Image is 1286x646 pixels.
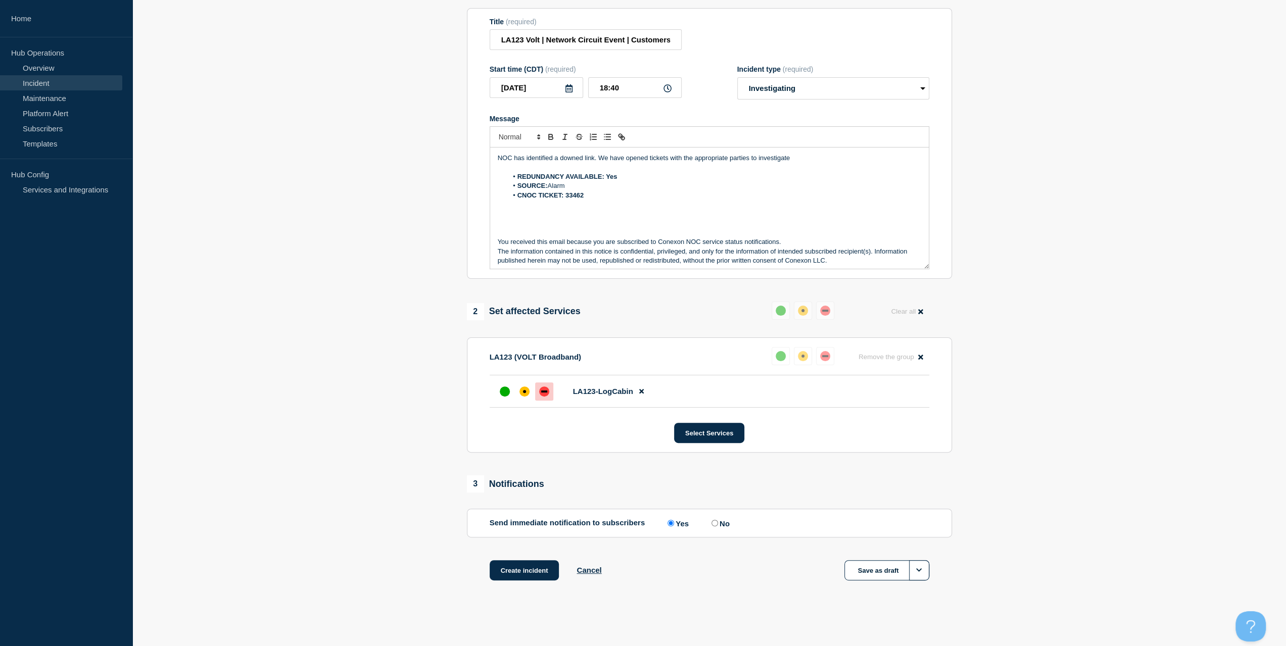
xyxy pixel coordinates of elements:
[572,131,586,143] button: Toggle strikethrough text
[498,237,921,246] p: You received this email because you are subscribed to Conexon NOC service status notifications.
[737,65,929,73] div: Incident type
[490,518,645,528] p: Send immediate notification to subscribers
[588,77,682,98] input: HH:MM
[500,386,510,396] div: up
[776,306,786,316] div: up
[586,131,600,143] button: Toggle ordered list
[498,247,921,266] p: The information contained in this notice is confidential, privileged, and only for the informatio...
[794,347,812,365] button: affected
[820,351,830,361] div: down
[490,560,559,580] button: Create incident
[885,302,929,321] button: Clear all
[517,182,548,189] strong: SOURCE:
[506,18,537,26] span: (required)
[467,475,484,492] span: 3
[490,115,929,123] div: Message
[517,191,584,199] strong: CNOC TICKET: 33462
[674,423,744,443] button: Select Services
[490,18,682,26] div: Title
[490,65,682,73] div: Start time (CDT)
[816,302,834,320] button: down
[772,302,790,320] button: up
[490,147,929,269] div: Message
[517,173,617,180] strong: REDUNDANCY AVAILABLE: Yes
[737,77,929,100] select: Incident type
[665,518,689,528] label: Yes
[519,386,530,396] div: affected
[467,303,484,320] span: 2
[467,475,544,492] div: Notifications
[490,518,929,528] div: Send immediate notification to subscribers
[544,131,558,143] button: Toggle bold text
[600,131,614,143] button: Toggle bulleted list
[816,347,834,365] button: down
[798,306,808,316] div: affected
[1235,611,1266,641] iframe: Help Scout Beacon - Open
[798,351,808,361] div: affected
[820,306,830,316] div: down
[507,181,921,190] li: Alarm
[494,131,544,143] span: Font size
[558,131,572,143] button: Toggle italic text
[844,560,929,580] button: Save as draft
[490,29,682,50] input: Title
[573,387,633,395] span: LA123-LogCabin
[909,560,929,580] button: Options
[772,347,790,365] button: up
[490,353,581,361] p: LA123 (VOLT Broadband)
[852,347,929,367] button: Remove the group
[776,351,786,361] div: up
[711,520,718,526] input: No
[709,518,730,528] label: No
[794,302,812,320] button: affected
[668,520,674,526] input: Yes
[614,131,629,143] button: Toggle link
[577,566,601,574] button: Cancel
[490,77,583,98] input: YYYY-MM-DD
[539,386,549,396] div: down
[467,303,581,320] div: Set affected Services
[498,154,921,163] p: NOC has identified a downed link. We have opened tickets with the appropriate parties to investigate
[859,353,914,361] span: Remove the group
[783,65,814,73] span: (required)
[545,65,576,73] span: (required)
